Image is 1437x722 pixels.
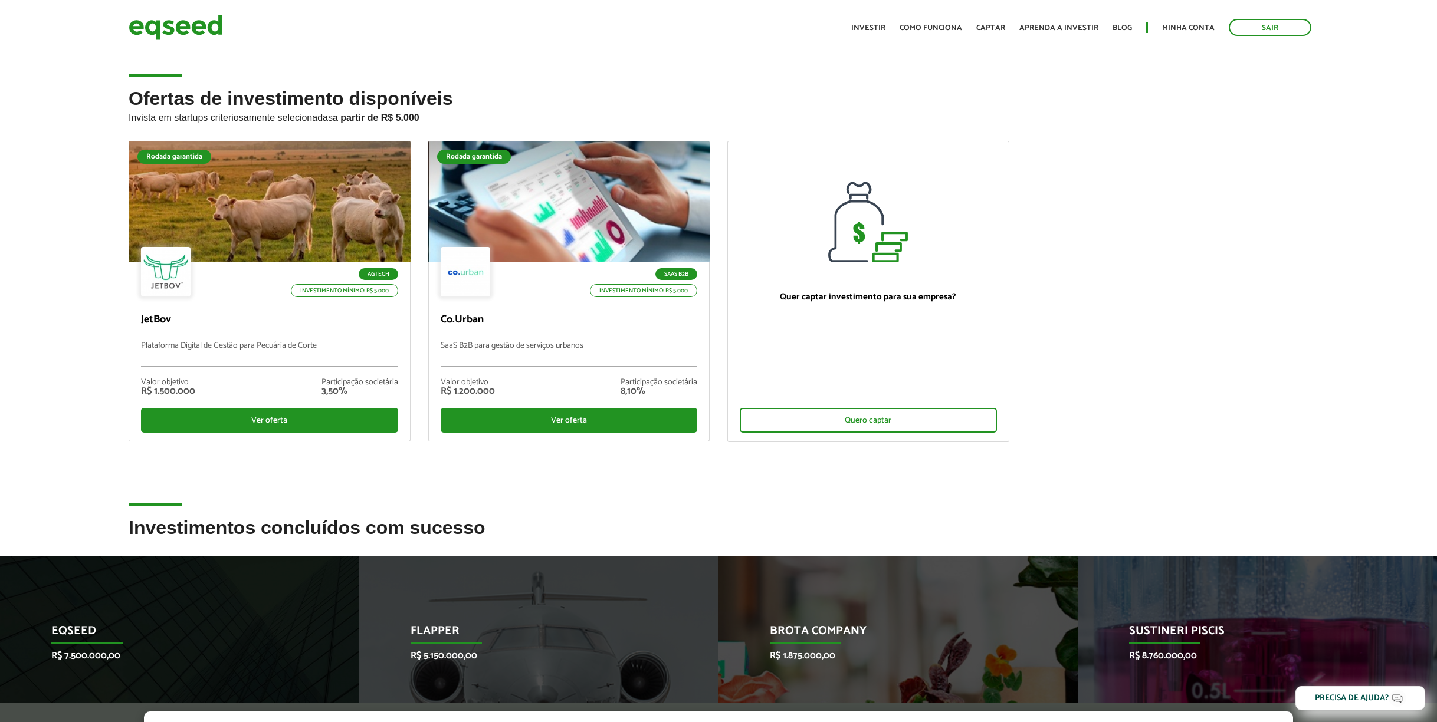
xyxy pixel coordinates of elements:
[441,387,495,396] div: R$ 1.200.000
[655,268,697,280] p: SaaS B2B
[141,341,398,367] p: Plataforma Digital de Gestão para Pecuária de Corte
[770,624,1009,644] p: Brota Company
[51,624,290,644] p: EqSeed
[141,314,398,327] p: JetBov
[441,314,698,327] p: Co.Urban
[333,113,419,123] strong: a partir de R$ 5.000
[976,24,1005,32] a: Captar
[1019,24,1098,32] a: Aprenda a investir
[321,378,398,387] div: Participação societária
[441,378,495,387] div: Valor objetivo
[129,517,1308,556] h2: Investimentos concluídos com sucesso
[1229,19,1311,36] a: Sair
[321,387,398,396] div: 3,50%
[621,378,697,387] div: Participação societária
[141,408,398,433] div: Ver oferta
[411,624,649,644] p: Flapper
[1129,624,1368,644] p: Sustineri Piscis
[141,378,195,387] div: Valor objetivo
[437,150,511,164] div: Rodada garantida
[740,292,997,302] p: Quer captar investimento para sua empresa?
[621,387,697,396] div: 8,10%
[359,268,398,280] p: Agtech
[51,650,290,661] p: R$ 7.500.000,00
[1129,650,1368,661] p: R$ 8.760.000,00
[727,141,1009,442] a: Quer captar investimento para sua empresa? Quero captar
[137,150,211,164] div: Rodada garantida
[441,341,698,367] p: SaaS B2B para gestão de serviços urbanos
[129,141,411,441] a: Rodada garantida Agtech Investimento mínimo: R$ 5.000 JetBov Plataforma Digital de Gestão para Pe...
[900,24,962,32] a: Como funciona
[1113,24,1132,32] a: Blog
[428,141,710,441] a: Rodada garantida SaaS B2B Investimento mínimo: R$ 5.000 Co.Urban SaaS B2B para gestão de serviços...
[740,408,997,433] div: Quero captar
[129,109,1308,123] p: Invista em startups criteriosamente selecionadas
[441,408,698,433] div: Ver oferta
[291,284,398,297] p: Investimento mínimo: R$ 5.000
[770,650,1009,661] p: R$ 1.875.000,00
[141,387,195,396] div: R$ 1.500.000
[129,88,1308,141] h2: Ofertas de investimento disponíveis
[1162,24,1215,32] a: Minha conta
[129,12,223,43] img: EqSeed
[411,650,649,661] p: R$ 5.150.000,00
[590,284,697,297] p: Investimento mínimo: R$ 5.000
[851,24,885,32] a: Investir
